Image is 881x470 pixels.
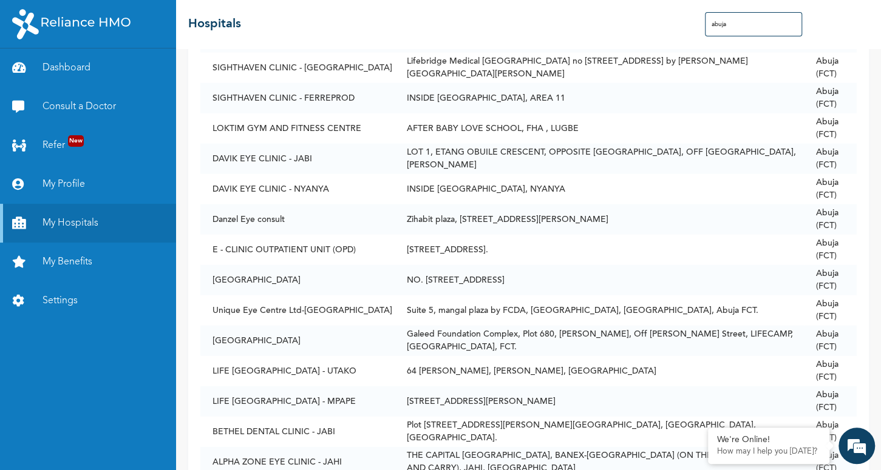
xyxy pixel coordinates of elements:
td: [GEOGRAPHIC_DATA] [200,265,395,295]
td: Plot [STREET_ADDRESS][PERSON_NAME][GEOGRAPHIC_DATA], [GEOGRAPHIC_DATA], [GEOGRAPHIC_DATA]. [395,417,804,447]
td: Abuja (FCT) [804,386,857,417]
td: Abuja (FCT) [804,113,857,144]
td: NO. [STREET_ADDRESS] [395,265,804,295]
div: Minimize live chat window [199,6,228,35]
td: Zihabit plaza, [STREET_ADDRESS][PERSON_NAME] [395,204,804,235]
div: We're Online! [717,435,820,445]
h2: Hospitals [188,15,241,33]
td: [GEOGRAPHIC_DATA] [200,326,395,356]
span: New [68,135,84,147]
td: Abuja (FCT) [804,174,857,204]
td: DAVIK EYE CLINIC - NYANYA [200,174,395,204]
td: Abuja (FCT) [804,83,857,113]
td: LOT 1, ETANG OBUILE CRESCENT, OPPOSITE [GEOGRAPHIC_DATA], OFF [GEOGRAPHIC_DATA], [PERSON_NAME] [395,144,804,174]
td: INSIDE [GEOGRAPHIC_DATA], NYANYA [395,174,804,204]
td: LIFE [GEOGRAPHIC_DATA] - UTAKO [200,356,395,386]
td: Unique Eye Centre Ltd-[GEOGRAPHIC_DATA] [200,295,395,326]
td: INSIDE [GEOGRAPHIC_DATA], AREA 11 [395,83,804,113]
td: Abuja (FCT) [804,144,857,174]
td: Abuja (FCT) [804,265,857,295]
td: Galeed Foundation Complex, Plot 680, [PERSON_NAME], Off [PERSON_NAME] Street, LIFECAMP, [GEOGRAPH... [395,326,804,356]
img: d_794563401_company_1708531726252_794563401 [22,61,49,91]
td: Abuja (FCT) [804,356,857,386]
td: Suite 5, mangal plaza by FCDA, [GEOGRAPHIC_DATA], [GEOGRAPHIC_DATA], Abuja FCT. [395,295,804,326]
td: LIFE [GEOGRAPHIC_DATA] - MPAPE [200,386,395,417]
td: [STREET_ADDRESS][PERSON_NAME] [395,386,804,417]
td: Abuja (FCT) [804,295,857,326]
td: AFTER BABY LOVE SCHOOL, FHA , LUGBE [395,113,804,144]
td: Danzel Eye consult [200,204,395,235]
td: SIGHTHAVEN CLINIC - FERREPROD [200,83,395,113]
td: [STREET_ADDRESS]. [395,235,804,265]
td: Abuja (FCT) [804,53,857,83]
span: Conversation [6,432,119,441]
div: FAQs [119,411,232,449]
td: DAVIK EYE CLINIC - JABI [200,144,395,174]
input: Search Hospitals... [705,12,802,36]
p: How may I help you today? [717,447,820,457]
td: BETHEL DENTAL CLINIC - JABI [200,417,395,447]
div: Chat with us now [63,68,204,84]
span: We're online! [70,172,168,294]
textarea: Type your message and hit 'Enter' [6,369,231,411]
td: Abuja (FCT) [804,417,857,447]
td: LOKTIM GYM AND FITNESS CENTRE [200,113,395,144]
td: 64 [PERSON_NAME], [PERSON_NAME], [GEOGRAPHIC_DATA] [395,356,804,386]
td: SIGHTHAVEN CLINIC - [GEOGRAPHIC_DATA] [200,53,395,83]
img: RelianceHMO's Logo [12,9,131,39]
td: Abuja (FCT) [804,326,857,356]
td: Abuja (FCT) [804,235,857,265]
td: Abuja (FCT) [804,204,857,235]
td: E - CLINIC OUTPATIENT UNIT (OPD) [200,235,395,265]
td: Lifebridge Medical [GEOGRAPHIC_DATA] no [STREET_ADDRESS] by [PERSON_NAME][GEOGRAPHIC_DATA][PERSON... [395,53,804,83]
